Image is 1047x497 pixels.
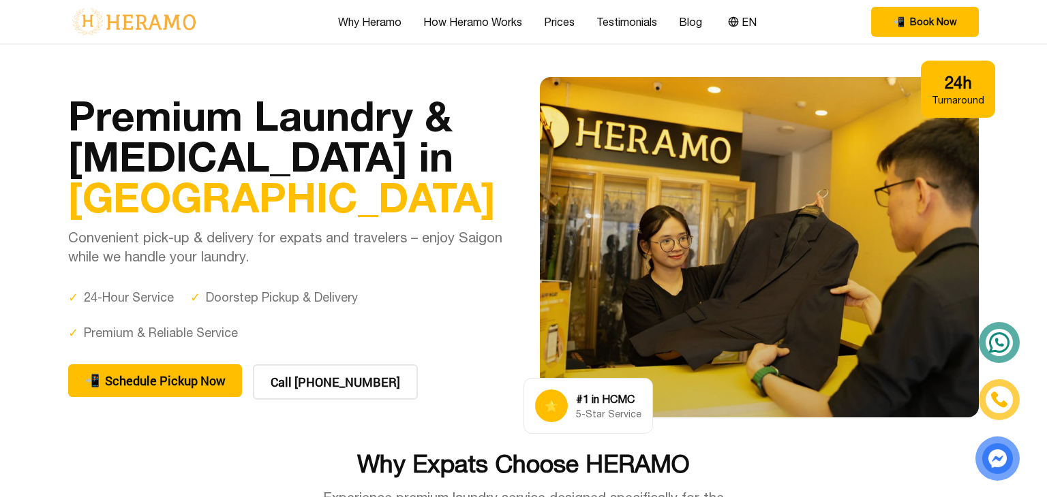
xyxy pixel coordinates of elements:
button: phone Schedule Pickup Now [68,364,242,397]
div: Doorstep Pickup & Delivery [190,288,358,307]
a: phone-icon [981,381,1018,418]
a: Why Heramo [338,14,401,30]
div: 5-Star Service [576,407,641,421]
div: 24-Hour Service [68,288,174,307]
div: 24h [932,71,984,93]
span: ✓ [68,288,78,307]
span: ✓ [190,288,200,307]
a: Prices [544,14,575,30]
button: phone Book Now [871,7,979,37]
span: star [545,398,558,414]
a: Blog [679,14,702,30]
img: phone-icon [992,392,1007,407]
span: phone [893,15,905,29]
div: Premium & Reliable Service [68,323,238,342]
p: Convenient pick-up & delivery for expats and travelers – enjoy Saigon while we handle your laundry. [68,228,507,266]
button: EN [724,13,761,31]
span: Book Now [910,15,957,29]
h2: Why Expats Choose HERAMO [68,450,979,477]
span: [GEOGRAPHIC_DATA] [68,172,496,221]
div: Turnaround [932,93,984,107]
button: Call [PHONE_NUMBER] [253,364,418,400]
h1: Premium Laundry & [MEDICAL_DATA] in [68,95,507,217]
span: phone [85,371,100,390]
img: logo-with-text.png [68,7,200,36]
span: ✓ [68,323,78,342]
a: How Heramo Works [423,14,522,30]
div: #1 in HCMC [576,391,641,407]
a: Testimonials [596,14,657,30]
